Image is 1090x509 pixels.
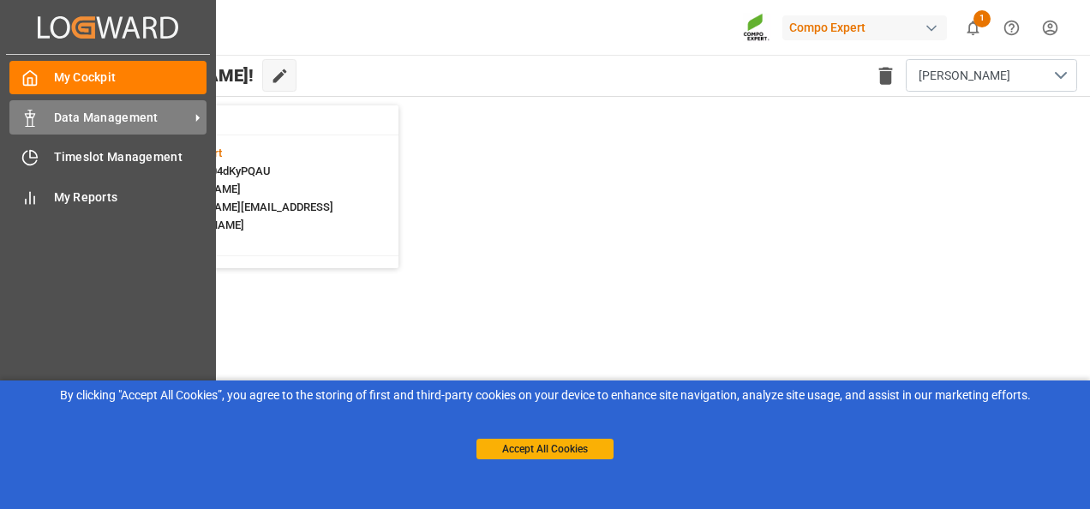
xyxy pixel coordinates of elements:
[12,386,1078,404] div: By clicking "Accept All Cookies”, you agree to the storing of first and third-party cookies on yo...
[54,189,207,207] span: My Reports
[906,59,1077,92] button: open menu
[973,10,991,27] span: 1
[782,15,947,40] div: Compo Expert
[9,141,207,174] a: Timeslot Management
[782,11,954,44] button: Compo Expert
[9,180,207,213] a: My Reports
[954,9,992,47] button: show 1 new notifications
[476,439,614,459] button: Accept All Cookies
[54,69,207,87] span: My Cockpit
[992,9,1031,47] button: Help Center
[54,148,207,166] span: Timeslot Management
[9,61,207,94] a: My Cockpit
[743,13,770,43] img: Screenshot%202023-09-29%20at%2010.02.21.png_1712312052.png
[919,67,1010,85] span: [PERSON_NAME]
[54,109,189,127] span: Data Management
